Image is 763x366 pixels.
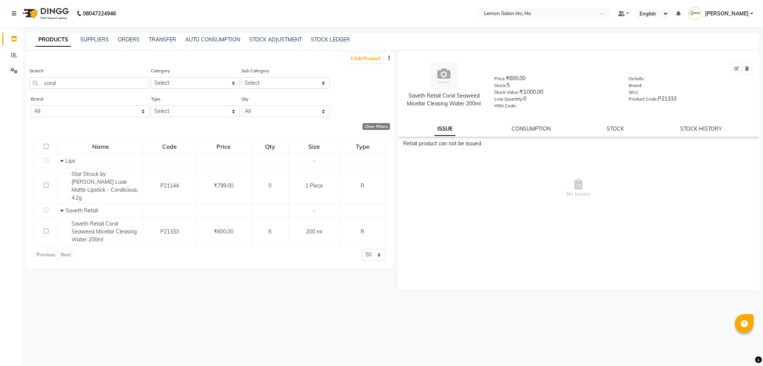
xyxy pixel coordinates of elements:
a: STOCK [607,125,624,132]
span: 0 [268,182,271,189]
div: Size [289,140,340,153]
span: P21144 [160,182,179,189]
label: Brand: [629,82,642,89]
label: Qty [241,96,248,102]
b: 08047224946 [83,3,116,24]
label: Stock Value: [494,89,519,96]
span: ₹600.00 [214,228,233,235]
span: No Issues [403,151,754,226]
input: Search by product name or code [29,77,149,89]
label: Low Quantity: [494,96,523,102]
div: ₹600.00 [494,75,617,85]
div: 0 [494,95,617,105]
a: SUPPLIERS [80,36,109,43]
label: Price: [494,75,506,82]
label: Sub Category [241,67,269,74]
span: Collapse Row [60,157,65,164]
span: Lips [65,157,75,164]
div: P21333 [629,95,752,105]
div: Clear Filters [362,123,390,130]
div: Name [59,140,142,153]
a: STOCK LEDGER [311,36,350,43]
span: 1 Piece [305,182,323,189]
img: Umang Satra [688,7,701,20]
label: Type [151,96,161,102]
a: PRODUCTS [35,33,71,47]
div: Saveth Retail Coral Seaweed Micellar Cleasing Water 200ml [405,92,483,108]
div: 5 [494,81,617,92]
div: ₹3,000.00 [494,88,617,99]
div: Code [143,140,195,153]
div: Type [341,140,385,153]
label: SKU: [629,89,639,96]
img: avatar [431,63,457,89]
span: Saveth Retail [65,207,98,214]
a: ISSUE [434,122,455,136]
a: ORDERS [118,36,140,43]
a: CONSUMPTION [512,125,551,132]
a: STOCK HISTORY [680,125,722,132]
label: Search [29,67,44,74]
label: HSN Code: [494,102,517,109]
label: Product Code: [629,96,658,102]
span: - [313,157,315,164]
span: R [361,228,364,235]
label: Details: [629,75,644,82]
span: - [313,207,315,214]
div: Qty [252,140,288,153]
label: Brand [31,96,43,102]
span: Saveth Retail Coral Seaweed Micellar Cleasing Water 200ml [72,220,137,243]
label: Stock: [494,82,507,89]
a: STOCK ADJUSTMENT [249,36,302,43]
div: Retail product can not be issued [403,140,754,148]
span: 5 [268,228,271,235]
a: AUTO CONSUMPTION [185,36,240,43]
div: Price [196,140,251,153]
a: TRANSFER [149,36,176,43]
span: Star Struck by [PERSON_NAME] Luxe Matte Lipstick - Coralicious, 4.2g [72,171,138,201]
span: 200 ml [306,228,322,235]
span: R [361,182,364,189]
span: Collapse Row [60,207,65,214]
span: ₹799.00 [214,182,233,189]
label: Category [151,67,170,74]
img: logo [19,3,71,24]
span: P21333 [160,228,179,235]
span: [PERSON_NAME] [705,10,749,18]
a: Add Product [348,53,382,63]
